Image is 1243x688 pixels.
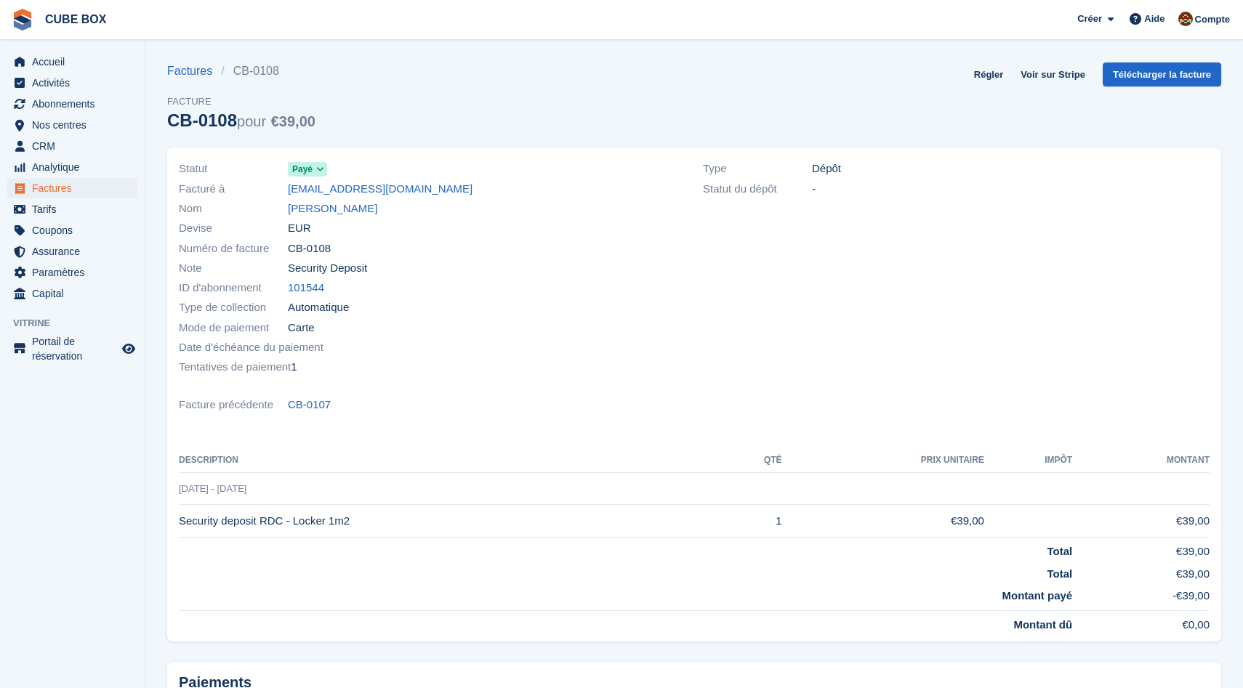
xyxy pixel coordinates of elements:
span: Security Deposit [288,260,367,277]
a: menu [7,334,137,363]
strong: Total [1047,545,1072,557]
span: Portail de réservation [32,334,119,363]
span: Vitrine [13,316,145,331]
span: Analytique [32,157,119,177]
th: Qté [725,449,782,472]
nav: breadcrumbs [167,62,315,80]
a: menu [7,178,137,198]
div: CB-0108 [167,110,315,130]
span: Numéro de facture [179,240,288,257]
span: Carte [288,320,315,336]
span: Dépôt [812,161,841,177]
span: Tarifs [32,199,119,219]
a: CUBE BOX [39,7,112,31]
a: Télécharger la facture [1103,62,1221,86]
th: Description [179,449,725,472]
img: alex soubira [1178,12,1193,26]
td: €39,00 [1072,505,1210,538]
th: Impôt [984,449,1072,472]
span: Facturé à [179,181,288,198]
span: Activités [32,73,119,93]
th: Montant [1072,449,1210,472]
span: Nom [179,201,288,217]
span: Mode de paiement [179,320,288,336]
a: Régler [968,62,1009,86]
span: Facture précédente [179,397,288,413]
span: Statut du dépôt [703,181,812,198]
span: CRM [32,136,119,156]
span: Aide [1144,12,1164,26]
a: [EMAIL_ADDRESS][DOMAIN_NAME] [288,181,472,198]
span: EUR [288,220,311,237]
a: menu [7,94,137,114]
td: -€39,00 [1072,582,1210,610]
a: CB-0107 [288,397,331,413]
td: €39,00 [1072,538,1210,560]
span: Créer [1077,12,1102,26]
a: menu [7,199,137,219]
span: pour [237,113,266,129]
span: Devise [179,220,288,237]
span: CB-0108 [288,240,331,257]
strong: Total [1047,567,1072,580]
span: Capital [32,283,119,304]
a: menu [7,73,137,93]
a: [PERSON_NAME] [288,201,377,217]
span: Type de collection [179,299,288,316]
a: menu [7,241,137,262]
span: Coupons [32,220,119,240]
a: menu [7,262,137,283]
a: 101544 [288,280,324,296]
td: Security deposit RDC - Locker 1m2 [179,505,725,538]
span: - [812,181,816,198]
span: Tentatives de paiement [179,359,291,376]
span: Compte [1195,12,1230,27]
strong: Montant payé [1002,589,1073,602]
td: 1 [725,505,782,538]
a: menu [7,157,137,177]
span: Paramètres [32,262,119,283]
span: ID d'abonnement [179,280,288,296]
img: stora-icon-8386f47178a22dfd0bd8f6a31ec36ba5ce8667c1dd55bd0f319d3a0aa187defe.svg [12,9,33,31]
span: Accueil [32,52,119,72]
span: Facture [167,94,315,109]
a: Payé [288,161,327,177]
a: menu [7,283,137,304]
a: menu [7,220,137,240]
span: Statut [179,161,288,177]
a: menu [7,52,137,72]
span: Factures [32,178,119,198]
span: Type [703,161,812,177]
td: €39,00 [782,505,984,538]
span: €39,00 [271,113,315,129]
strong: Montant dû [1013,618,1072,631]
span: Note [179,260,288,277]
span: Automatique [288,299,349,316]
a: Factures [167,62,221,80]
td: €39,00 [1072,560,1210,583]
a: menu [7,115,137,135]
span: 1 [291,359,297,376]
span: Date d'échéance du paiement [179,339,323,356]
span: [DATE] - [DATE] [179,483,246,494]
span: Abonnements [32,94,119,114]
a: Voir sur Stripe [1015,62,1091,86]
td: €0,00 [1072,610,1210,633]
span: Payé [292,163,313,176]
span: Nos centres [32,115,119,135]
th: Prix unitaire [782,449,984,472]
a: Boutique d'aperçu [120,340,137,357]
a: menu [7,136,137,156]
span: Assurance [32,241,119,262]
